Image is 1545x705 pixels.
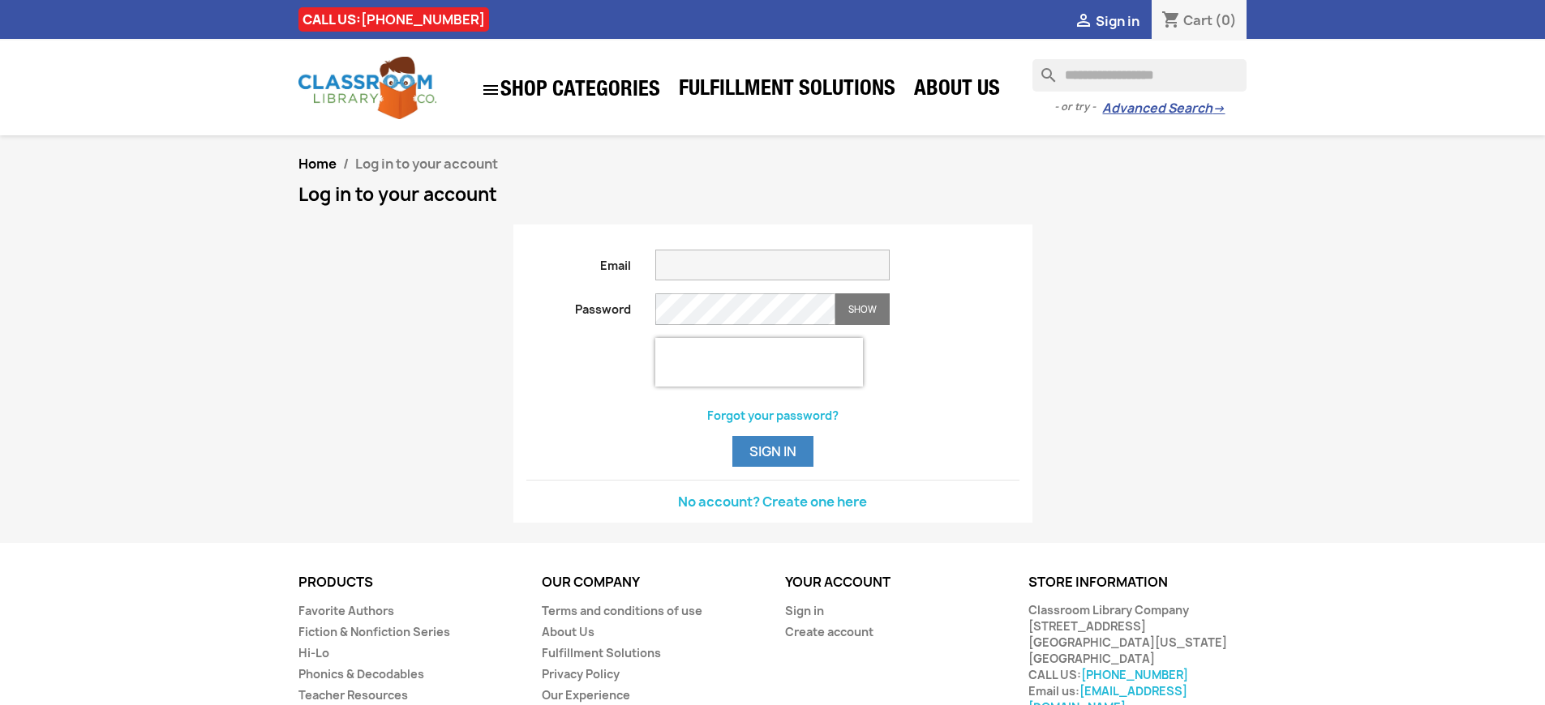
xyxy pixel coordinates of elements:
[514,293,644,318] label: Password
[298,603,394,618] a: Favorite Authors
[542,575,761,590] p: Our company
[1074,12,1139,30] a:  Sign in
[298,645,329,660] a: Hi-Lo
[785,573,891,591] a: Your account
[655,338,863,387] iframe: reCAPTCHA
[906,75,1008,107] a: About Us
[785,603,824,618] a: Sign in
[473,72,668,108] a: SHOP CATEGORIES
[1215,11,1237,29] span: (0)
[542,624,594,639] a: About Us
[732,436,813,467] button: Sign in
[542,603,702,618] a: Terms and conditions of use
[1183,11,1212,29] span: Cart
[1102,100,1225,117] a: Advanced Search→
[481,80,500,100] i: 
[298,575,517,590] p: Products
[835,293,890,325] button: Show
[671,75,903,107] a: Fulfillment Solutions
[361,11,485,28] a: [PHONE_NUMBER]
[514,250,644,274] label: Email
[298,666,424,681] a: Phonics & Decodables
[1212,100,1225,117] span: →
[1032,59,1247,92] input: Search
[1161,11,1181,31] i: shopping_cart
[1081,667,1188,682] a: [PHONE_NUMBER]
[298,7,489,32] div: CALL US:
[542,645,661,660] a: Fulfillment Solutions
[542,687,630,703] a: Our Experience
[678,493,867,511] a: No account? Create one here
[298,185,1247,204] h1: Log in to your account
[298,155,337,173] a: Home
[1054,99,1102,115] span: - or try -
[355,155,498,173] span: Log in to your account
[1096,12,1139,30] span: Sign in
[542,666,620,681] a: Privacy Policy
[298,687,408,703] a: Teacher Resources
[707,408,839,423] a: Forgot your password?
[785,624,873,639] a: Create account
[1032,59,1052,79] i: search
[655,293,835,325] input: Password input
[298,57,436,119] img: Classroom Library Company
[1074,12,1093,32] i: 
[298,624,450,639] a: Fiction & Nonfiction Series
[1028,575,1247,590] p: Store information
